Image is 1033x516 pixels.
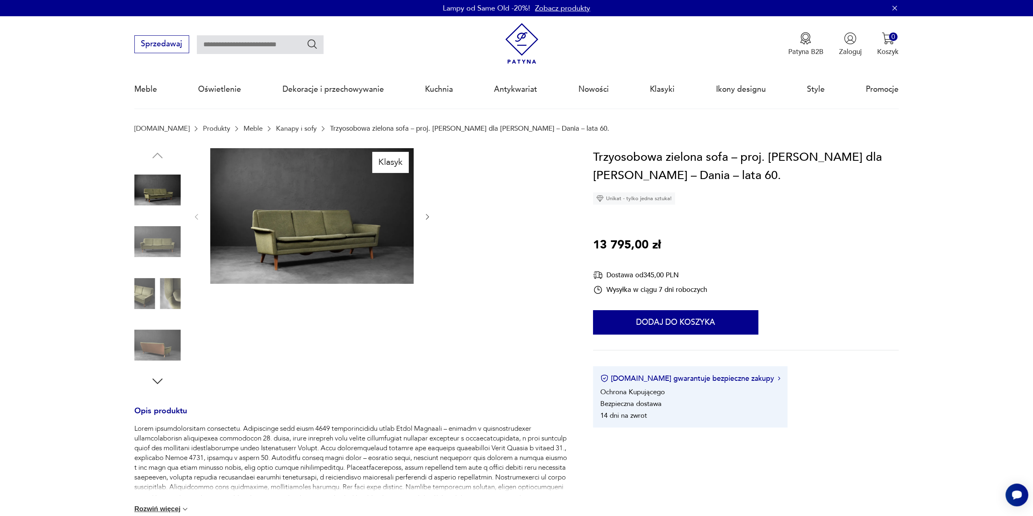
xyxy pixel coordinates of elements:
li: Bezpieczna dostawa [600,399,662,408]
p: 13 795,00 zł [593,236,661,255]
div: Wysyłka w ciągu 7 dni roboczych [593,285,707,295]
img: Ikona diamentu [596,195,604,202]
a: Klasyki [650,71,675,108]
img: Zdjęcie produktu Trzyosobowa zielona sofa – proj. Folke Ohlsson dla Fritz Hansen – Dania – lata 60. [134,270,181,317]
img: Ikona dostawy [593,270,603,280]
a: Zobacz produkty [535,3,590,13]
div: 0 [889,32,897,41]
h3: Opis produktu [134,408,569,424]
button: Rozwiń więcej [134,505,190,513]
a: Antykwariat [494,71,537,108]
p: Patyna B2B [788,47,823,56]
button: Szukaj [306,38,318,50]
a: [DOMAIN_NAME] [134,125,190,132]
p: Trzyosobowa zielona sofa – proj. [PERSON_NAME] dla [PERSON_NAME] – Dania – lata 60. [330,125,609,132]
div: Unikat - tylko jedna sztuka! [593,192,675,205]
button: [DOMAIN_NAME] gwarantuje bezpieczne zakupy [600,374,780,384]
div: Dostawa od 345,00 PLN [593,270,707,280]
p: Koszyk [877,47,899,56]
a: Ikony designu [716,71,766,108]
a: Ikona medaluPatyna B2B [788,32,823,56]
a: Meble [134,71,157,108]
img: Zdjęcie produktu Trzyosobowa zielona sofa – proj. Folke Ohlsson dla Fritz Hansen – Dania – lata 60. [134,218,181,265]
li: Ochrona Kupującego [600,387,665,397]
button: Patyna B2B [788,32,823,56]
img: Ikona koszyka [882,32,894,45]
div: Klasyk [372,152,408,172]
p: Lampy od Same Old -20%! [443,3,530,13]
a: Nowości [578,71,609,108]
a: Oświetlenie [198,71,241,108]
iframe: Smartsupp widget button [1005,484,1028,506]
a: Kuchnia [425,71,453,108]
a: Sprzedawaj [134,41,189,48]
a: Kanapy i sofy [276,125,317,132]
button: Sprzedawaj [134,35,189,53]
img: Zdjęcie produktu Trzyosobowa zielona sofa – proj. Folke Ohlsson dla Fritz Hansen – Dania – lata 60. [210,148,414,284]
a: Meble [244,125,263,132]
li: 14 dni na zwrot [600,411,647,420]
button: 0Koszyk [877,32,899,56]
a: Produkty [203,125,230,132]
img: Ikonka użytkownika [844,32,856,45]
p: Zaloguj [839,47,862,56]
img: Zdjęcie produktu Trzyosobowa zielona sofa – proj. Folke Ohlsson dla Fritz Hansen – Dania – lata 60. [134,322,181,368]
img: Zdjęcie produktu Trzyosobowa zielona sofa – proj. Folke Ohlsson dla Fritz Hansen – Dania – lata 60. [134,167,181,213]
h1: Trzyosobowa zielona sofa – proj. [PERSON_NAME] dla [PERSON_NAME] – Dania – lata 60. [593,148,899,185]
button: Zaloguj [839,32,862,56]
a: Style [807,71,825,108]
a: Promocje [866,71,899,108]
img: Ikona medalu [799,32,812,45]
img: chevron down [181,505,189,513]
img: Patyna - sklep z meblami i dekoracjami vintage [501,23,542,64]
button: Dodaj do koszyka [593,310,758,335]
a: Dekoracje i przechowywanie [283,71,384,108]
img: Ikona certyfikatu [600,374,608,382]
img: Ikona strzałki w prawo [778,376,780,380]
